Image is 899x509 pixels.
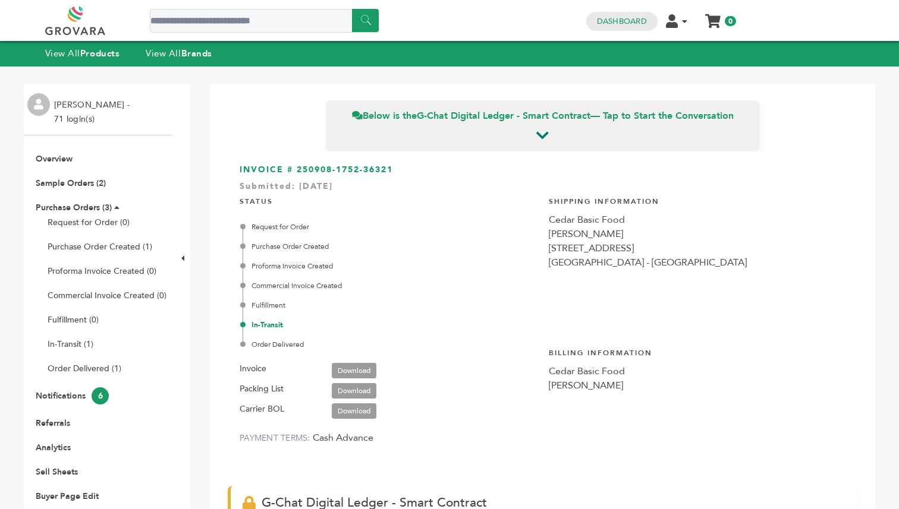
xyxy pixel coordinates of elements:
[36,202,112,213] a: Purchase Orders (3)
[36,442,71,453] a: Analytics
[36,491,99,502] a: Buyer Page Edit
[243,339,537,350] div: Order Delivered
[549,241,846,255] div: [STREET_ADDRESS]
[36,390,109,401] a: Notifications6
[36,178,106,189] a: Sample Orders (2)
[92,387,109,404] span: 6
[181,48,212,59] strong: Brands
[313,431,373,444] span: Cash Advance
[725,16,736,26] span: 0
[48,265,156,277] a: Proforma Invoice Created (0)
[332,383,376,399] a: Download
[54,98,133,127] li: [PERSON_NAME] - 71 login(s)
[549,255,846,270] div: [GEOGRAPHIC_DATA] - [GEOGRAPHIC_DATA]
[549,364,846,378] div: Cedar Basic Food
[48,241,152,252] a: Purchase Order Created (1)
[48,339,93,350] a: In-Transit (1)
[48,314,99,325] a: Fulfillment (0)
[549,213,846,227] div: Cedar Basic Food
[150,9,379,33] input: Search a product or brand...
[243,222,537,232] div: Request for Order
[240,188,537,213] h4: STATUS
[243,280,537,291] div: Commercial Invoice Created
[332,403,376,419] a: Download
[243,241,537,252] div: Purchase Order Created
[243,261,537,271] div: Proforma Invoice Created
[706,11,719,23] a: My Cart
[48,290,166,301] a: Commercial Invoice Created (0)
[549,378,846,393] div: [PERSON_NAME]
[352,109,734,122] span: Below is the — Tap to Start the Conversation
[240,432,310,444] label: PAYMENT TERMS:
[48,363,121,374] a: Order Delivered (1)
[240,181,845,198] div: Submitted: [DATE]
[48,217,130,228] a: Request for Order (0)
[243,300,537,311] div: Fulfillment
[243,320,537,330] div: In-Transit
[549,188,846,213] h4: Shipping Information
[240,402,284,416] label: Carrier BOL
[45,48,120,59] a: View AllProducts
[36,418,70,429] a: Referrals
[597,16,647,27] a: Dashboard
[240,164,845,176] h3: INVOICE # 250908-1752-36321
[332,363,376,378] a: Download
[36,153,73,165] a: Overview
[417,109,590,122] strong: G-Chat Digital Ledger - Smart Contract
[240,362,266,376] label: Invoice
[240,382,284,396] label: Packing List
[146,48,212,59] a: View AllBrands
[549,227,846,241] div: [PERSON_NAME]
[27,93,50,116] img: profile.png
[549,339,846,364] h4: Billing Information
[36,466,78,478] a: Sell Sheets
[80,48,120,59] strong: Products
